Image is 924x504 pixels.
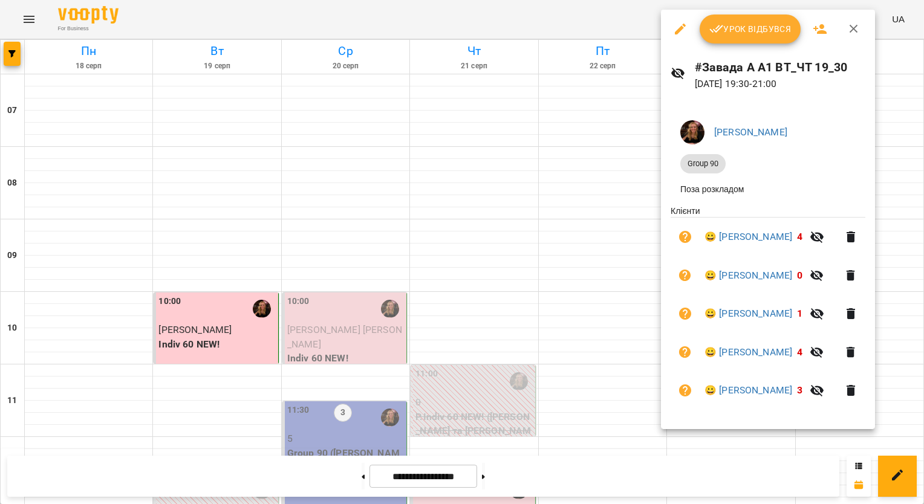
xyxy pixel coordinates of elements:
span: 1 [797,308,802,319]
h6: #Завада А А1 ВТ_ЧТ 19_30 [695,58,865,77]
a: 😀 [PERSON_NAME] [704,345,792,360]
a: 😀 [PERSON_NAME] [704,306,792,321]
button: Візит ще не сплачено. Додати оплату? [671,222,700,251]
a: [PERSON_NAME] [714,126,787,138]
ul: Клієнти [671,205,865,415]
button: Візит ще не сплачено. Додати оплату? [671,261,700,290]
span: Урок відбувся [709,22,792,36]
span: 4 [797,346,802,358]
a: 😀 [PERSON_NAME] [704,268,792,283]
a: 😀 [PERSON_NAME] [704,230,792,244]
span: 4 [797,231,802,242]
span: Group 90 [680,158,726,169]
li: Поза розкладом [671,178,865,200]
span: 0 [797,270,802,281]
span: 3 [797,384,802,396]
button: Урок відбувся [700,15,801,44]
button: Візит ще не сплачено. Додати оплату? [671,376,700,405]
button: Візит ще не сплачено. Додати оплату? [671,338,700,367]
p: [DATE] 19:30 - 21:00 [695,77,865,91]
img: 019b2ef03b19e642901f9fba5a5c5a68.jpg [680,120,704,144]
a: 😀 [PERSON_NAME] [704,383,792,398]
button: Візит ще не сплачено. Додати оплату? [671,299,700,328]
